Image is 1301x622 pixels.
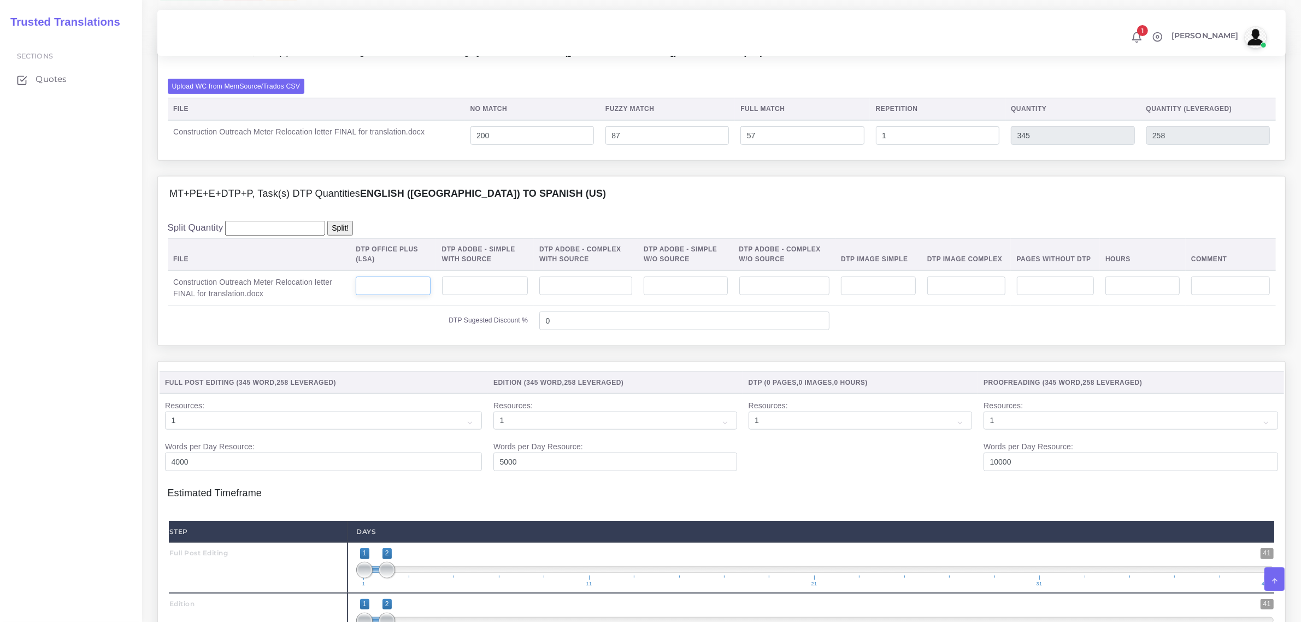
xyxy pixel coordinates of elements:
label: DTP Sugested Discount % [449,315,528,325]
th: DTP Image Complex [921,238,1011,271]
a: Trusted Translations [3,13,120,31]
h4: Estimated Timeframe [168,477,1276,500]
th: Repetition [870,98,1005,120]
span: 345 Word [239,379,274,386]
span: 2 [382,599,392,609]
span: 258 Leveraged [1083,379,1140,386]
span: 21 [810,582,819,586]
th: DTP ( , , ) [743,372,978,394]
th: Fuzzy Match [599,98,734,120]
th: No Match [464,98,599,120]
th: File [168,238,350,271]
span: [PERSON_NAME] [1172,32,1239,39]
td: Resources: Words per Day Resource: [160,394,488,477]
span: Quotes [36,73,67,85]
span: 1 [1137,25,1148,36]
input: Split! [327,221,353,236]
span: 345 Word [1045,379,1080,386]
th: Quantity (Leveraged) [1140,98,1275,120]
h4: MT+PE+E+DTP+P, Task(s) DTP Quantities [169,188,606,200]
th: Comment [1186,238,1276,271]
th: Edition ( , ) [487,372,743,394]
th: DTP Image Simple [835,238,922,271]
span: 41 [1260,582,1269,586]
span: 41 [1261,599,1274,609]
span: 11 [585,582,594,586]
div: MT+PE+E+DTP+P, Task(s) Full Post Editing / Edition / Proofreading QuantitiesEnglish ([GEOGRAPHIC_... [158,69,1285,160]
a: Quotes [8,68,134,91]
th: DTP Office Plus (LSA) [350,238,436,271]
span: 31 [1035,582,1044,586]
td: Construction Outreach Meter Relocation letter FINAL for translation.docx [168,120,465,151]
div: MT+PE+E+DTP+P, Task(s) DTP QuantitiesEnglish ([GEOGRAPHIC_DATA]) TO Spanish (US) [158,177,1285,212]
span: Sections [17,52,53,60]
th: Hours [1100,238,1186,271]
h2: Trusted Translations [3,15,120,28]
strong: Edition [169,600,195,608]
span: 0 Pages [767,379,797,386]
td: Construction Outreach Meter Relocation letter FINAL for translation.docx [168,271,350,306]
th: Full Post Editing ( , ) [160,372,488,394]
th: Full Match [735,98,870,120]
span: 0 Hours [834,379,866,386]
th: DTP Adobe - Complex W/O Source [733,238,835,271]
span: 1 [360,599,369,609]
strong: Days [356,527,376,536]
th: DTP Adobe - Simple W/O Source [638,238,733,271]
th: File [168,98,465,120]
strong: Step [169,527,188,536]
span: 0 Images [799,379,832,386]
td: Resources: Words per Day Resource: [487,394,743,477]
strong: Full Post Editing [169,549,228,557]
span: 258 Leveraged [276,379,333,386]
th: DTP Adobe - Simple With Source [436,238,534,271]
a: 1 [1127,31,1146,43]
a: [PERSON_NAME]avatar [1166,26,1270,48]
label: Split Quantity [168,221,223,234]
span: 258 Leveraged [564,379,621,386]
b: English ([GEOGRAPHIC_DATA]) TO Spanish (US) [360,188,606,199]
th: Proofreading ( , ) [978,372,1284,394]
td: Resources: Words per Day Resource: [978,394,1284,477]
td: Resources: [743,394,978,477]
span: 1 [360,548,369,559]
span: 2 [382,548,392,559]
th: Quantity [1005,98,1140,120]
span: 1 [361,582,367,586]
th: DTP Adobe - Complex With Source [534,238,638,271]
img: avatar [1245,26,1267,48]
span: 41 [1261,548,1274,559]
label: Upload WC from MemSource/Trados CSV [168,79,305,93]
th: Pages Without DTP [1011,238,1099,271]
span: 345 Word [526,379,562,386]
div: MT+PE+E+DTP+P, Task(s) DTP QuantitiesEnglish ([GEOGRAPHIC_DATA]) TO Spanish (US) [158,211,1285,345]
